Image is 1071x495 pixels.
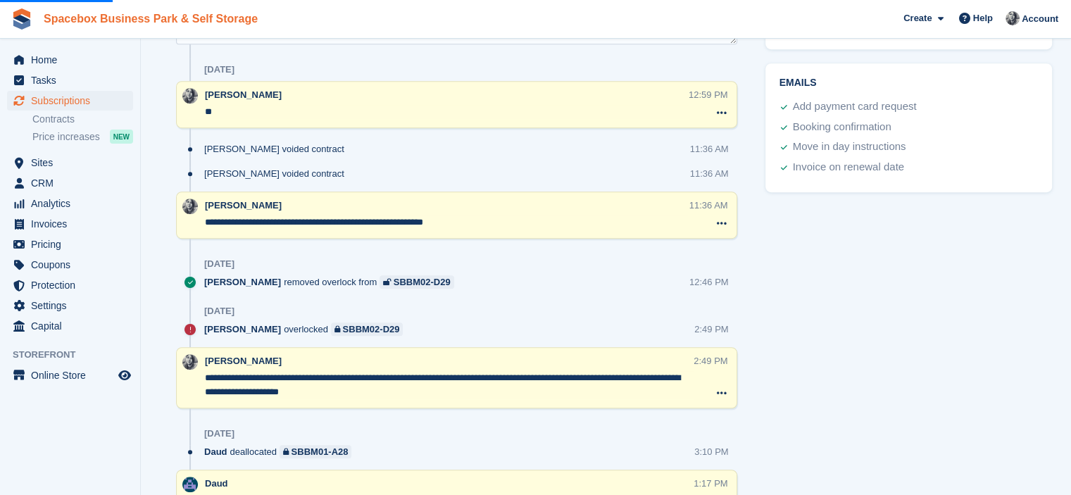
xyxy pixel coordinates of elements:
div: 2:49 PM [694,322,728,336]
div: Booking confirmation [793,119,891,136]
div: 2:49 PM [694,354,727,368]
span: Storefront [13,348,140,362]
div: [PERSON_NAME] voided contract [204,142,351,156]
a: menu [7,316,133,336]
span: Tasks [31,70,115,90]
img: Daud [182,477,198,492]
div: Add payment card request [793,99,917,115]
span: Analytics [31,194,115,213]
div: [DATE] [204,258,234,270]
a: menu [7,255,133,275]
a: SBBM02-D29 [331,322,403,336]
span: Invoices [31,214,115,234]
div: [DATE] [204,64,234,75]
span: Pricing [31,234,115,254]
a: menu [7,194,133,213]
span: CRM [31,173,115,193]
span: Create [903,11,932,25]
a: Spacebox Business Park & Self Storage [38,7,263,30]
span: [PERSON_NAME] [204,275,281,289]
a: menu [7,365,133,385]
span: Daud [204,445,227,458]
div: 1:17 PM [694,477,727,490]
div: 11:36 AM [689,199,728,212]
span: Protection [31,275,115,295]
div: deallocated [204,445,358,458]
span: [PERSON_NAME] [204,322,281,336]
a: menu [7,234,133,254]
div: 11:36 AM [690,167,729,180]
span: Sites [31,153,115,173]
img: SUDIPTA VIRMANI [182,88,198,104]
a: menu [7,50,133,70]
span: Coupons [31,255,115,275]
a: menu [7,70,133,90]
div: removed overlock from [204,275,461,289]
span: Price increases [32,130,100,144]
div: SBBM01-A28 [292,445,349,458]
a: SBBM01-A28 [280,445,351,458]
a: Contracts [32,113,133,126]
div: 11:36 AM [690,142,729,156]
a: SBBM02-D29 [380,275,453,289]
div: Invoice on renewal date [793,159,904,176]
a: menu [7,153,133,173]
div: [DATE] [204,428,234,439]
div: 12:59 PM [689,88,728,101]
a: Price increases NEW [32,129,133,144]
img: SUDIPTA VIRMANI [1006,11,1020,25]
a: menu [7,275,133,295]
div: [DATE] [204,306,234,317]
span: Capital [31,316,115,336]
span: Subscriptions [31,91,115,111]
div: NEW [110,130,133,144]
a: menu [7,296,133,315]
img: SUDIPTA VIRMANI [182,354,198,370]
div: 3:10 PM [694,445,728,458]
a: menu [7,214,133,234]
div: [PERSON_NAME] voided contract [204,167,351,180]
span: [PERSON_NAME] [205,200,282,211]
span: Home [31,50,115,70]
a: menu [7,173,133,193]
span: [PERSON_NAME] [205,356,282,366]
span: Account [1022,12,1058,26]
span: Help [973,11,993,25]
span: Online Store [31,365,115,385]
a: menu [7,91,133,111]
img: SUDIPTA VIRMANI [182,199,198,214]
a: Preview store [116,367,133,384]
span: Daud [205,478,228,489]
span: [PERSON_NAME] [205,89,282,100]
img: stora-icon-8386f47178a22dfd0bd8f6a31ec36ba5ce8667c1dd55bd0f319d3a0aa187defe.svg [11,8,32,30]
div: Move in day instructions [793,139,906,156]
div: SBBM02-D29 [343,322,400,336]
div: 12:46 PM [689,275,729,289]
h2: Emails [779,77,1038,89]
div: SBBM02-D29 [394,275,451,289]
span: Settings [31,296,115,315]
div: overlocked [204,322,410,336]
